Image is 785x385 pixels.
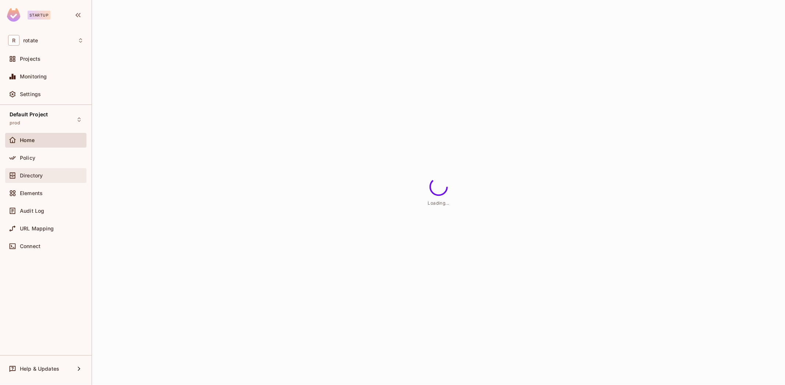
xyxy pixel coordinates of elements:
[20,137,35,143] span: Home
[20,366,59,372] span: Help & Updates
[20,74,47,80] span: Monitoring
[10,120,21,126] span: prod
[10,112,48,117] span: Default Project
[20,173,43,179] span: Directory
[23,38,38,43] span: Workspace: rotate
[20,208,44,214] span: Audit Log
[20,91,41,97] span: Settings
[7,8,20,22] img: SReyMgAAAABJRU5ErkJggg==
[20,226,54,232] span: URL Mapping
[20,56,40,62] span: Projects
[20,190,43,196] span: Elements
[8,35,20,46] span: R
[20,243,40,249] span: Connect
[428,201,449,206] span: Loading...
[20,155,35,161] span: Policy
[28,11,50,20] div: Startup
